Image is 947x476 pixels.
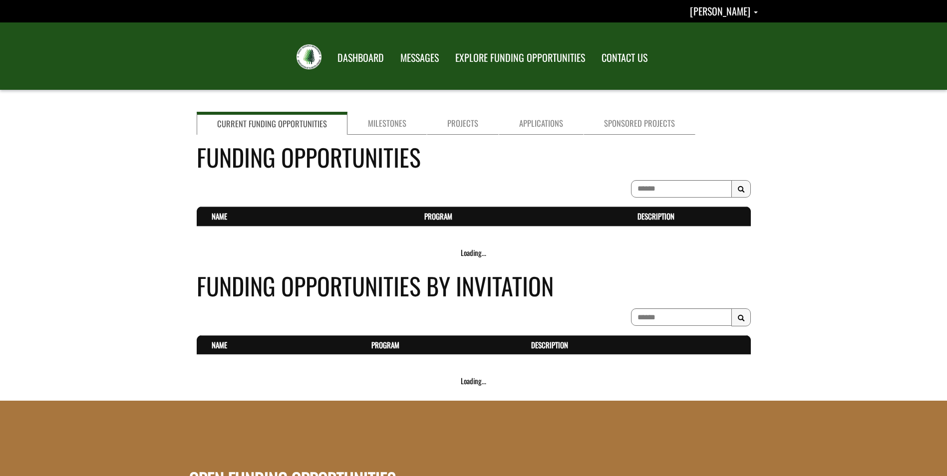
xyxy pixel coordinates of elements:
[594,45,655,70] a: CONTACT US
[531,339,568,350] a: Description
[330,45,391,70] a: DASHBOARD
[347,112,427,135] a: Milestones
[197,139,751,175] h4: Funding Opportunities
[197,268,751,303] h4: Funding Opportunities By Invitation
[729,335,751,355] th: Actions
[584,112,695,135] a: Sponsored Projects
[297,44,321,69] img: FRIAA Submissions Portal
[731,308,751,326] button: Search Results
[393,45,446,70] a: MESSAGES
[197,247,751,258] div: Loading...
[631,308,732,326] input: To search on partial text, use the asterisk (*) wildcard character.
[328,42,655,70] nav: Main Navigation
[499,112,584,135] a: Applications
[424,211,452,222] a: Program
[197,376,751,386] div: Loading...
[637,211,674,222] a: Description
[197,112,347,135] a: Current Funding Opportunities
[212,211,227,222] a: Name
[690,3,758,18] a: Abbie Gottert
[631,180,732,198] input: To search on partial text, use the asterisk (*) wildcard character.
[448,45,593,70] a: EXPLORE FUNDING OPPORTUNITIES
[427,112,499,135] a: Projects
[731,180,751,198] button: Search Results
[690,3,750,18] span: [PERSON_NAME]
[212,339,227,350] a: Name
[371,339,399,350] a: Program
